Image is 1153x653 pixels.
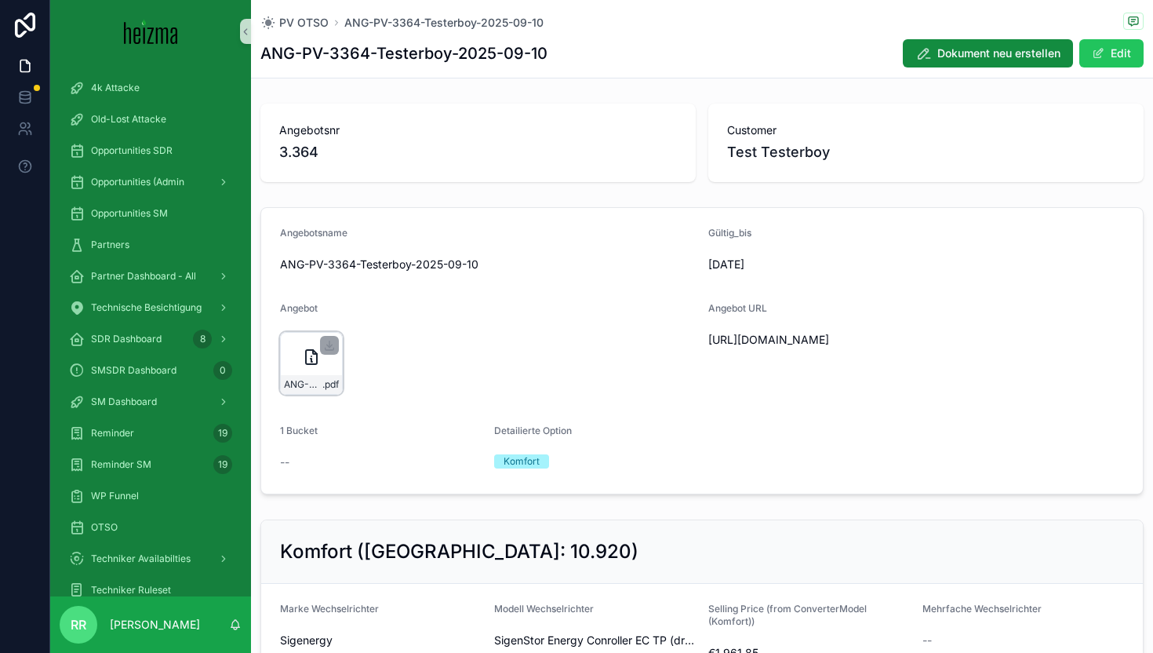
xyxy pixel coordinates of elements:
[280,227,347,239] span: Angebotsname
[91,396,157,408] span: SM Dashboard
[60,576,242,604] a: Techniker Ruleset
[71,615,86,634] span: RR
[91,427,134,440] span: Reminder
[91,490,139,502] span: WP Funnel
[91,270,196,283] span: Partner Dashboard - All
[280,425,318,436] span: 1 Bucket
[494,603,594,615] span: Modell Wechselrichter
[922,633,932,648] span: --
[260,42,547,64] h1: ANG-PV-3364-Testerboy-2025-09-10
[937,46,1060,61] span: Dokument neu erstellen
[213,455,232,474] div: 19
[60,482,242,510] a: WP Funnel
[91,207,168,220] span: Opportunities SM
[91,458,151,471] span: Reminder SM
[60,262,242,290] a: Partner Dashboard - All
[91,333,162,345] span: SDR Dashboard
[1079,39,1144,67] button: Edit
[504,454,540,469] div: Komfort
[60,451,242,479] a: Reminder SM19
[124,19,178,44] img: App logo
[344,15,544,31] a: ANG-PV-3364-Testerboy-2025-09-10
[279,122,677,138] span: Angebotsnr
[727,122,1125,138] span: Customer
[193,330,212,348] div: 8
[60,199,242,228] a: Opportunities SM
[322,378,339,391] span: .pdf
[280,302,318,314] span: Angebot
[91,364,176,377] span: SMSDR Dashboard
[60,419,242,447] a: Reminder19
[91,239,129,251] span: Partners
[60,545,242,573] a: Techniker Availabilties
[279,141,677,163] span: 3.364
[91,113,166,126] span: Old-Lost Attacke
[280,603,379,615] span: Marke Wechselrichter
[213,424,232,443] div: 19
[280,257,696,272] span: ANG-PV-3364-Testerboy-2025-09-10
[280,454,289,470] span: --
[708,332,1124,348] span: [URL][DOMAIN_NAME]
[91,584,171,596] span: Techniker Ruleset
[60,231,242,259] a: Partners
[708,257,910,272] span: [DATE]
[60,105,242,133] a: Old-Lost Attacke
[91,144,173,157] span: Opportunities SDR
[284,378,322,391] span: ANG-PV-3364-Testerboy-2025-09-10
[280,539,638,564] h2: Komfort ([GEOGRAPHIC_DATA]: 10.920)
[60,74,242,102] a: 4k Attacke
[727,141,830,163] span: Test Testerboy
[280,633,333,648] span: Sigenergy
[60,356,242,385] a: SMSDR Dashboard0
[60,325,242,353] a: SDR Dashboard8
[60,168,242,196] a: Opportunities (Admin
[60,137,242,165] a: Opportunities SDR
[708,603,867,627] span: Selling Price (from ConverterModel (Komfort))
[91,521,118,534] span: OTSO
[213,361,232,380] div: 0
[60,513,242,542] a: OTSO
[903,39,1073,67] button: Dokument neu erstellen
[708,302,767,314] span: Angebot URL
[494,425,572,436] span: Detailierte Option
[91,176,184,188] span: Opportunities (Admin
[279,15,329,31] span: PV OTSO
[91,553,191,565] span: Techniker Availabilties
[260,15,329,31] a: PV OTSO
[708,227,751,239] span: Gültig_bis
[922,603,1042,615] span: Mehrfache Wechselrichter
[60,388,242,416] a: SM Dashboard
[50,63,251,596] div: scrollable content
[91,301,202,314] span: Technische Besichtigung
[110,617,200,633] p: [PERSON_NAME]
[494,633,696,648] span: SigenStor Energy Conroller EC TP (dreiphasig) 10.0
[91,82,140,94] span: 4k Attacke
[60,294,242,322] a: Technische Besichtigung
